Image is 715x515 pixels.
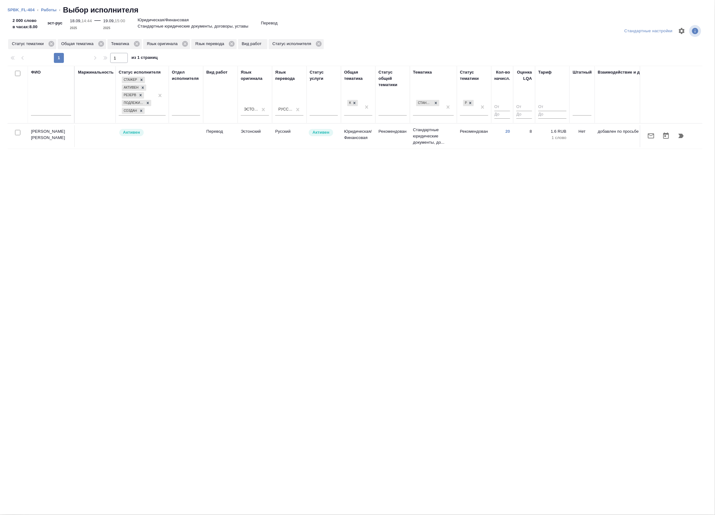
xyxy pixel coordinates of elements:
div: Язык перевода [191,39,237,49]
p: Язык оригинала [147,41,180,47]
p: 18.09, [70,18,81,23]
button: Отправить предложение о работе [644,128,659,143]
p: 19.09, [103,18,115,23]
p: Язык перевода [195,41,226,47]
p: 15:00 [115,18,125,23]
nav: breadcrumb [8,5,707,15]
div: Язык оригинала [143,39,190,49]
div: Стажер, Активен, Резерв, Подлежит внедрению, Создан [121,76,146,84]
div: Статус общей тематики [379,69,407,88]
td: Рекомендован [376,125,410,147]
p: Юридическая/Финансовая [138,17,189,23]
div: Отдел исполнителя [172,69,200,82]
p: Перевод [206,128,235,135]
div: Взаимодействие и доп. информация [598,69,674,75]
div: Стандартные юридические документы, договоры, уставы [416,100,433,106]
input: Выбери исполнителей, чтобы отправить приглашение на работу [15,130,20,135]
p: Активен [123,129,140,136]
span: Настроить таблицу [674,23,689,39]
div: Статус услуги [310,69,338,82]
div: Юридическая/Финансовая [347,100,351,106]
div: Статус исполнителя [119,69,161,75]
p: 1 слово [538,135,567,141]
div: Создан [122,108,138,114]
td: Нет [570,125,595,147]
p: Статус исполнителя [272,41,313,47]
li: ‹ [59,7,60,13]
div: Общая тематика [344,69,372,82]
div: Стажер, Активен, Резерв, Подлежит внедрению, Создан [121,107,145,115]
div: Резерв [122,92,137,99]
p: Активен [313,129,329,136]
p: 2 000 слово [13,18,38,24]
input: От [495,103,510,111]
div: Маржинальность [78,69,114,75]
span: из 1 страниц [132,54,158,63]
div: split button [623,26,674,36]
td: 8 [513,125,535,147]
a: Работы [41,8,57,12]
div: Вид работ [206,69,228,75]
p: добавлен по просьбе ПО экспресс [598,128,701,135]
a: SPBK_FL-404 [8,8,35,12]
p: Стандартные юридические документы, до... [413,127,454,146]
td: Рекомендован [457,125,491,147]
div: Подлежит внедрению [122,100,144,106]
div: Штатный [573,69,592,75]
button: Продолжить [674,128,689,143]
div: Рядовой исполнитель: назначай с учетом рейтинга [119,128,166,137]
div: Стажер, Активен, Резерв, Подлежит внедрению, Создан [121,91,145,99]
td: [PERSON_NAME] [PERSON_NAME] [28,125,75,147]
input: От [538,103,567,111]
div: Язык оригинала [241,69,269,82]
div: Стажер [122,77,138,83]
div: Язык перевода [275,69,303,82]
div: Юридическая/Финансовая [347,99,359,107]
div: Рекомендован [463,100,467,106]
td: Эстонский [238,125,272,147]
div: Тематика [413,69,432,75]
div: Русский [278,107,293,112]
p: Перевод [261,20,277,26]
input: От [516,103,532,111]
div: Статус тематики [460,69,488,82]
div: Эстонский [244,107,258,112]
p: 14:44 [81,18,92,23]
input: До [516,111,532,119]
div: Стажер, Активен, Резерв, Подлежит внедрению, Создан [121,84,147,92]
div: Стажер, Активен, Резерв, Подлежит внедрению, Создан [121,99,152,107]
div: — [94,15,101,31]
input: До [538,111,567,119]
p: Статус тематики [12,41,46,47]
input: До [495,111,510,119]
div: Активен [122,85,139,91]
p: Общая тематика [61,41,96,47]
p: 1.6 RUB [538,128,567,135]
td: Юридическая/Финансовая [341,125,376,147]
span: Посмотреть информацию [689,25,702,37]
a: 20 [505,129,510,134]
div: ФИО [31,69,41,75]
td: Русский [272,125,307,147]
button: Открыть календарь загрузки [659,128,674,143]
p: Вид работ [242,41,264,47]
div: Рекомендован [463,99,474,107]
div: Статус исполнителя [269,39,324,49]
div: Стандартные юридические документы, договоры, уставы [416,99,440,107]
div: Общая тематика [58,39,106,49]
div: Тариф [538,69,552,75]
div: Оценка LQA [516,69,532,82]
h2: Выбор исполнителя [63,5,138,15]
div: Статус тематики [8,39,56,49]
div: Тематика [107,39,142,49]
li: ‹ [37,7,39,13]
p: Тематика [111,41,132,47]
div: Кол-во начисл. [495,69,510,82]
